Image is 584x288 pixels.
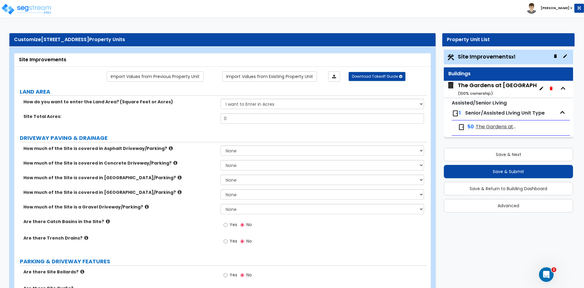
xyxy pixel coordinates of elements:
[14,36,431,43] div: Customize Property Units
[23,189,216,195] label: How much of the Site is covered in [GEOGRAPHIC_DATA]/Parking?
[349,72,405,81] button: Download Takeoff Guide
[41,36,89,43] span: [STREET_ADDRESS]
[19,56,426,63] div: Site Improvements
[240,238,244,245] input: No
[246,238,252,244] span: No
[23,219,216,225] label: Are there Catch Basins in the Site?
[169,146,173,151] i: click for more info!
[107,71,203,82] a: Import the dynamic attribute values from previous properties.
[352,74,398,79] span: Download Takeoff Guide
[328,71,340,82] a: Import the dynamic attributes value through Excel sheet
[23,235,216,241] label: Are there Trench Drains?
[23,145,216,151] label: How much of the Site is covered in Asphalt Driveway/Parking?
[444,182,573,195] button: Save & Return to Building Dashboard
[106,219,110,224] i: click for more info!
[465,109,545,116] span: Senior/Assisted Living Unit Type
[444,165,573,178] button: Save & Submit
[23,204,216,210] label: How much of the Site is a Gravel Driveway/Parking?
[224,272,228,279] input: Yes
[458,91,493,96] small: ( 100 % ownership)
[447,36,570,43] div: Property Unit List
[178,190,182,194] i: click for more info!
[476,123,516,130] span: The Gardens at Paulding
[447,81,537,97] span: The Gardens at Paulding
[452,99,507,106] small: Assisted/Senior Living
[178,175,182,180] i: click for more info!
[240,222,244,228] input: No
[458,81,565,97] div: The Gardens at [GEOGRAPHIC_DATA]
[447,53,455,61] img: Construction.png
[539,267,554,282] iframe: Intercom live chat
[23,113,216,119] label: Site Total Acres:
[448,70,568,77] div: Buildings
[20,134,427,142] label: DRIVEWAY PAVING & DRAINAGE
[246,272,252,278] span: No
[458,123,465,131] img: door.png
[1,3,53,15] img: logo_pro_r.png
[452,110,459,117] img: door.png
[20,258,427,265] label: PARKING & DRIVEWAY FEATURES
[230,272,237,278] span: Yes
[230,222,237,228] span: Yes
[459,109,461,116] span: 1
[511,54,515,60] small: x1
[222,71,317,82] a: Import the dynamic attribute values from existing properties.
[173,161,177,165] i: click for more info!
[230,238,237,244] span: Yes
[145,204,149,209] i: click for more info!
[23,175,216,181] label: How much of the Site is covered in [GEOGRAPHIC_DATA]/Parking?
[246,222,252,228] span: No
[444,199,573,212] button: Advanced
[541,6,569,10] b: [PERSON_NAME]
[224,238,228,245] input: Yes
[551,267,556,272] span: 1
[526,3,537,14] img: avatar.png
[23,269,216,275] label: Are there Site Bollards?
[444,148,573,161] button: Save & Next
[447,81,455,89] img: building.svg
[224,222,228,228] input: Yes
[240,272,244,279] input: No
[20,88,427,96] label: LAND AREA
[84,236,88,240] i: click for more info!
[23,160,216,166] label: How much of the Site is covered in Concrete Driveway/Parking?
[80,269,84,274] i: click for more info!
[23,99,216,105] label: How do you want to enter the Land Area? (Square Feet or Acres)
[458,53,515,60] span: Site Improvements
[468,123,474,130] span: 50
